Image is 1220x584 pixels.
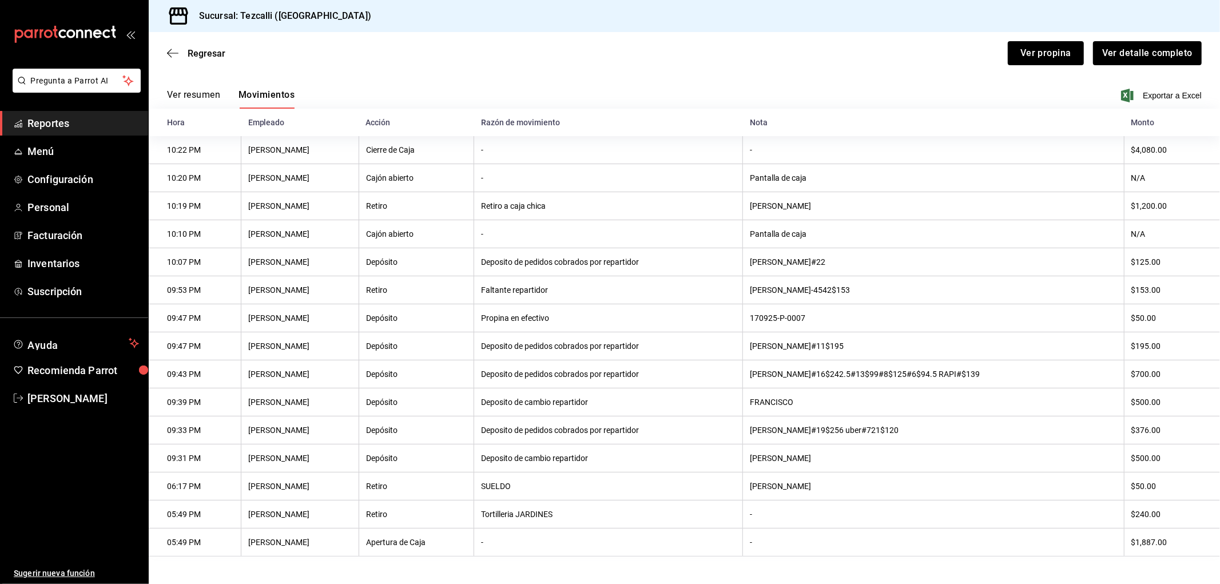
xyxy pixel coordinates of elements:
th: $500.00 [1124,388,1220,416]
button: Regresar [167,48,225,59]
th: - [743,529,1124,557]
th: [PERSON_NAME]#22 [743,248,1124,276]
th: 10:10 PM [149,220,241,248]
span: Configuración [27,172,139,187]
th: Depósito [359,416,474,444]
th: Deposito de cambio repartidor [474,388,743,416]
th: [PERSON_NAME] [743,192,1124,220]
th: Propina en efectivo [474,304,743,332]
th: N/A [1124,164,1220,192]
th: Pantalla de caja [743,164,1124,192]
th: - [743,500,1124,529]
button: Pregunta a Parrot AI [13,69,141,93]
th: Cierre de Caja [359,136,474,164]
th: 09:47 PM [149,332,241,360]
th: [PERSON_NAME] [241,248,359,276]
button: Exportar a Excel [1123,89,1202,102]
th: 10:19 PM [149,192,241,220]
span: Menú [27,144,139,159]
th: Razón de movimiento [474,109,743,136]
th: [PERSON_NAME]#19$256 uber#721$120 [743,416,1124,444]
th: Empleado [241,109,359,136]
th: [PERSON_NAME] [241,360,359,388]
th: [PERSON_NAME] [241,220,359,248]
th: [PERSON_NAME] [241,164,359,192]
th: [PERSON_NAME] [241,416,359,444]
th: - [474,164,743,192]
th: Depósito [359,332,474,360]
th: - [474,220,743,248]
span: Ayuda [27,336,124,350]
th: Acción [359,109,474,136]
th: 09:47 PM [149,304,241,332]
th: Deposito de cambio repartidor [474,444,743,472]
th: Depósito [359,388,474,416]
div: navigation tabs [167,89,295,109]
th: $195.00 [1124,332,1220,360]
th: Depósito [359,248,474,276]
th: $376.00 [1124,416,1220,444]
th: Faltante repartidor [474,276,743,304]
th: Cajón abierto [359,220,474,248]
th: $1,200.00 [1124,192,1220,220]
th: - [474,136,743,164]
th: 05:49 PM [149,529,241,557]
span: Reportes [27,116,139,131]
span: Suscripción [27,284,139,299]
th: FRANCISCO [743,388,1124,416]
th: [PERSON_NAME] [241,192,359,220]
th: 09:31 PM [149,444,241,472]
button: Ver detalle completo [1093,41,1202,65]
span: Sugerir nueva función [14,567,139,579]
th: 05:49 PM [149,500,241,529]
th: Retiro [359,276,474,304]
th: N/A [1124,220,1220,248]
h3: Sucursal: Tezcalli ([GEOGRAPHIC_DATA]) [190,9,371,23]
th: $1,887.00 [1124,529,1220,557]
th: 09:33 PM [149,416,241,444]
th: Depósito [359,444,474,472]
span: Pregunta a Parrot AI [31,75,123,87]
button: Ver resumen [167,89,220,109]
a: Pregunta a Parrot AI [8,83,141,95]
th: 09:39 PM [149,388,241,416]
th: [PERSON_NAME] [241,529,359,557]
th: [PERSON_NAME] [241,444,359,472]
button: Ver propina [1008,41,1084,65]
button: Movimientos [239,89,295,109]
th: 10:22 PM [149,136,241,164]
span: [PERSON_NAME] [27,391,139,406]
th: Nota [743,109,1124,136]
th: $500.00 [1124,444,1220,472]
th: Pantalla de caja [743,220,1124,248]
span: Facturación [27,228,139,243]
span: Recomienda Parrot [27,363,139,378]
span: Regresar [188,48,225,59]
th: - [474,529,743,557]
th: Retiro a caja chica [474,192,743,220]
th: $153.00 [1124,276,1220,304]
span: Inventarios [27,256,139,271]
th: Depósito [359,360,474,388]
th: Deposito de pedidos cobrados por repartidor [474,360,743,388]
th: $50.00 [1124,472,1220,500]
th: [PERSON_NAME] [241,136,359,164]
th: Monto [1124,109,1220,136]
th: Deposito de pedidos cobrados por repartidor [474,248,743,276]
th: [PERSON_NAME] [241,332,359,360]
th: 09:43 PM [149,360,241,388]
th: [PERSON_NAME] [241,388,359,416]
th: 09:53 PM [149,276,241,304]
th: Cajón abierto [359,164,474,192]
th: 10:20 PM [149,164,241,192]
th: Deposito de pedidos cobrados por repartidor [474,416,743,444]
th: Retiro [359,500,474,529]
th: [PERSON_NAME] [241,276,359,304]
th: $700.00 [1124,360,1220,388]
th: Tortilleria JARDINES [474,500,743,529]
th: SUELDO [474,472,743,500]
th: Retiro [359,472,474,500]
th: Depósito [359,304,474,332]
span: Personal [27,200,139,215]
